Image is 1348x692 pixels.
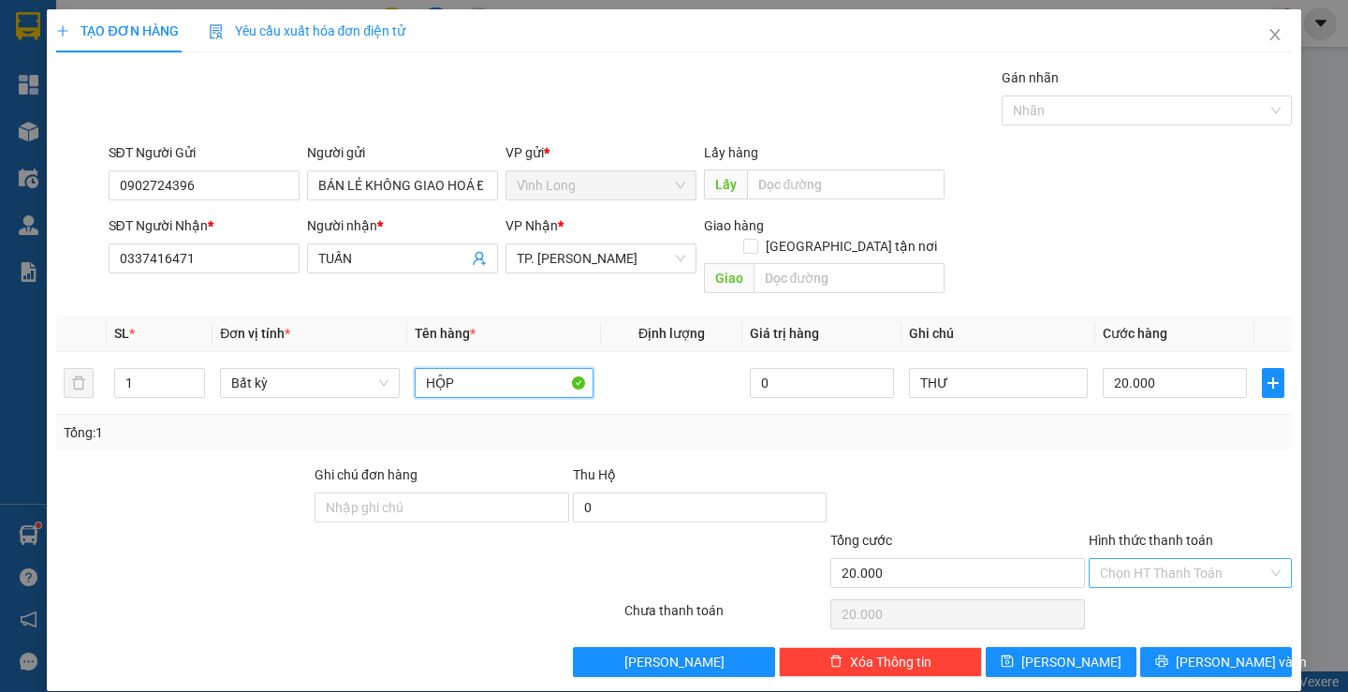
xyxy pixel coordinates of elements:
[1155,655,1168,670] span: printer
[986,647,1136,677] button: save[PERSON_NAME]
[472,251,487,266] span: user-add
[1021,652,1121,672] span: [PERSON_NAME]
[1103,326,1167,341] span: Cước hàng
[517,244,685,272] span: TP. Hồ Chí Minh
[129,101,249,142] li: VP TP. [PERSON_NAME]
[758,236,945,257] span: [GEOGRAPHIC_DATA] tận nơi
[750,368,894,398] input: 0
[829,655,842,670] span: delete
[64,368,94,398] button: delete
[517,171,685,199] span: Vĩnh Long
[754,263,945,293] input: Dọc đường
[779,647,982,677] button: deleteXóa Thông tin
[1176,652,1307,672] span: [PERSON_NAME] và In
[56,23,178,38] span: TẠO ĐƠN HÀNG
[704,145,758,160] span: Lấy hàng
[9,9,271,80] li: [PERSON_NAME] - 0931936768
[1089,533,1213,548] label: Hình thức thanh toán
[750,326,819,341] span: Giá trị hàng
[850,652,931,672] span: Xóa Thông tin
[909,368,1088,398] input: Ghi Chú
[573,647,776,677] button: [PERSON_NAME]
[505,218,558,233] span: VP Nhận
[901,316,1095,352] th: Ghi chú
[830,533,892,548] span: Tổng cước
[307,215,498,236] div: Người nhận
[704,218,764,233] span: Giao hàng
[623,600,829,633] div: Chưa thanh toán
[624,652,725,672] span: [PERSON_NAME]
[109,142,300,163] div: SĐT Người Gửi
[315,493,569,523] input: Ghi chú đơn hàng
[1140,647,1291,677] button: printer[PERSON_NAME] và In
[1001,655,1014,670] span: save
[9,125,110,181] b: 107/1 , Đường 2/9 P1, TP Vĩnh Long
[209,23,406,38] span: Yêu cầu xuất hóa đơn điện tử
[64,422,521,443] div: Tổng: 1
[114,326,129,341] span: SL
[704,263,754,293] span: Giao
[109,215,300,236] div: SĐT Người Nhận
[704,169,747,199] span: Lấy
[1267,27,1282,42] span: close
[747,169,945,199] input: Dọc đường
[315,467,418,482] label: Ghi chú đơn hàng
[9,9,75,75] img: logo.jpg
[307,142,498,163] div: Người gửi
[415,368,593,398] input: VD: Bàn, Ghế
[638,326,705,341] span: Định lượng
[415,326,476,341] span: Tên hàng
[1249,9,1301,62] button: Close
[56,24,69,37] span: plus
[9,125,22,139] span: environment
[505,142,696,163] div: VP gửi
[1263,375,1283,390] span: plus
[1002,70,1059,85] label: Gán nhãn
[231,369,388,397] span: Bất kỳ
[573,467,616,482] span: Thu Hộ
[209,24,224,39] img: icon
[9,101,129,122] li: VP Vĩnh Long
[220,326,290,341] span: Đơn vị tính
[1262,368,1284,398] button: plus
